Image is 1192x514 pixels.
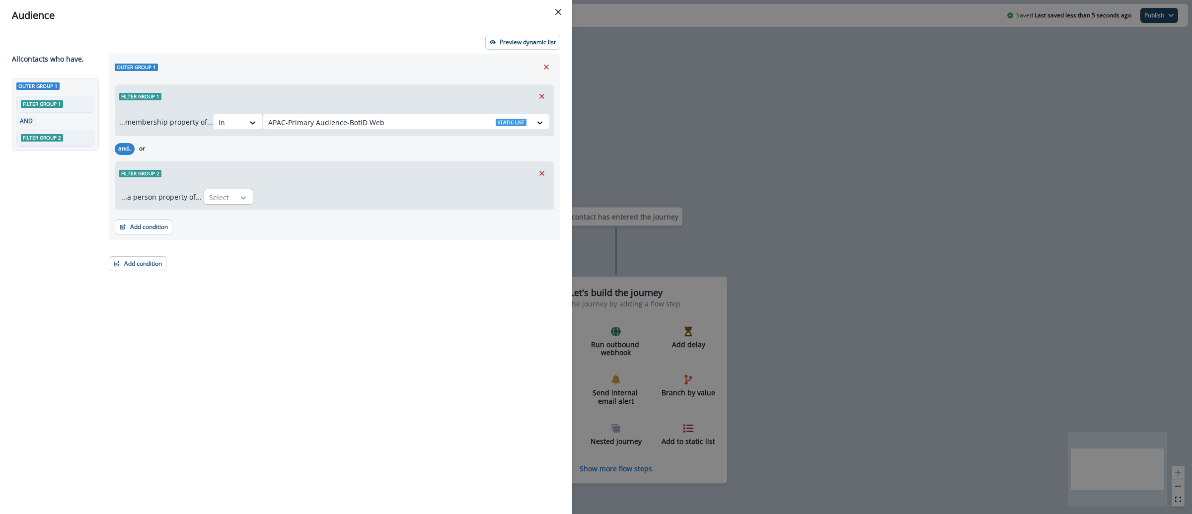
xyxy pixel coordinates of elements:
[12,54,84,64] p: All contact s who have,
[135,143,149,155] button: or
[115,143,135,155] button: and..
[109,256,166,271] button: Add condition
[119,170,161,177] span: Filter group 2
[485,35,560,50] button: Preview dynamic list
[500,39,556,46] p: Preview dynamic list
[115,64,158,71] span: Outer group 1
[550,4,566,20] button: Close
[534,89,550,104] button: Remove
[115,220,172,234] button: Add condition
[12,8,560,23] div: Audience
[538,60,554,74] button: Remove
[119,93,161,100] span: Filter group 1
[21,134,63,142] span: Filter group 2
[21,100,63,108] span: Filter group 1
[18,117,34,126] p: AND
[534,166,550,181] button: Remove
[121,192,202,202] p: ...a person property of...
[119,117,213,127] p: ...membership property of...
[16,82,60,90] span: Outer group 1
